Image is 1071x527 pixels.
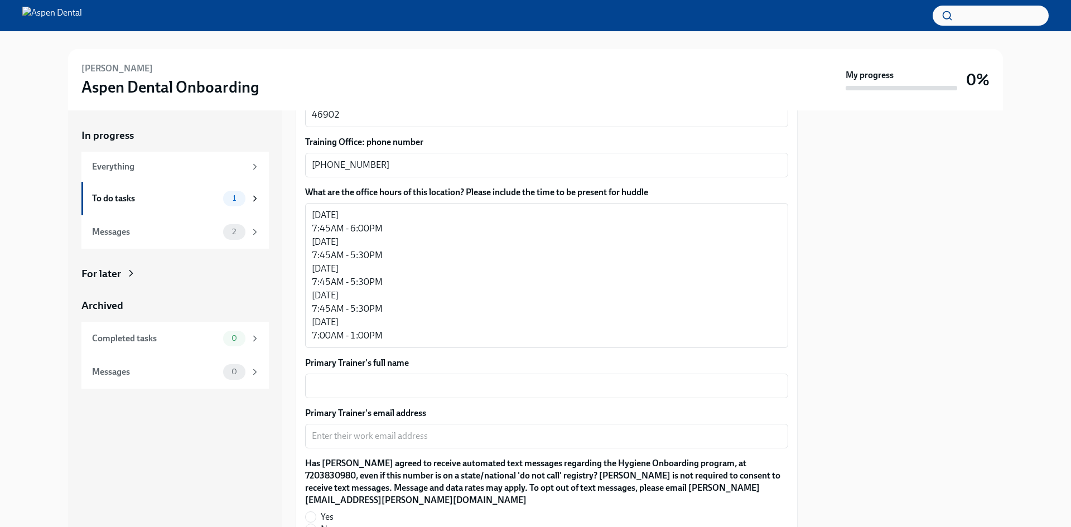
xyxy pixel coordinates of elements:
[305,457,788,506] label: Has [PERSON_NAME] agreed to receive automated text messages regarding the Hygiene Onboarding prog...
[81,77,259,97] h3: Aspen Dental Onboarding
[81,215,269,249] a: Messages2
[92,332,219,345] div: Completed tasks
[846,69,894,81] strong: My progress
[312,158,781,172] textarea: [PHONE_NUMBER]
[81,128,269,143] a: In progress
[312,209,781,342] textarea: [DATE] 7:45AM - 6:00PM [DATE] 7:45AM - 5:30PM [DATE] 7:45AM - 5:30PM [DATE] 7:45AM - 5:30PM [DATE...
[225,228,243,236] span: 2
[22,7,82,25] img: Aspen Dental
[321,511,334,523] span: Yes
[92,161,245,173] div: Everything
[305,186,788,199] label: What are the office hours of this location? Please include the time to be present for huddle
[81,355,269,389] a: Messages0
[81,182,269,215] a: To do tasks1
[81,62,153,75] h6: [PERSON_NAME]
[305,357,788,369] label: Primary Trainer's full name
[92,192,219,205] div: To do tasks
[225,334,244,342] span: 0
[966,70,990,90] h3: 0%
[81,322,269,355] a: Completed tasks0
[92,226,219,238] div: Messages
[81,298,269,313] a: Archived
[81,152,269,182] a: Everything
[226,194,243,202] span: 1
[305,407,788,419] label: Primary Trainer's email address
[312,108,781,122] textarea: 46902
[81,267,121,281] div: For later
[225,368,244,376] span: 0
[92,366,219,378] div: Messages
[305,136,788,148] label: Training Office: phone number
[81,267,269,281] a: For later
